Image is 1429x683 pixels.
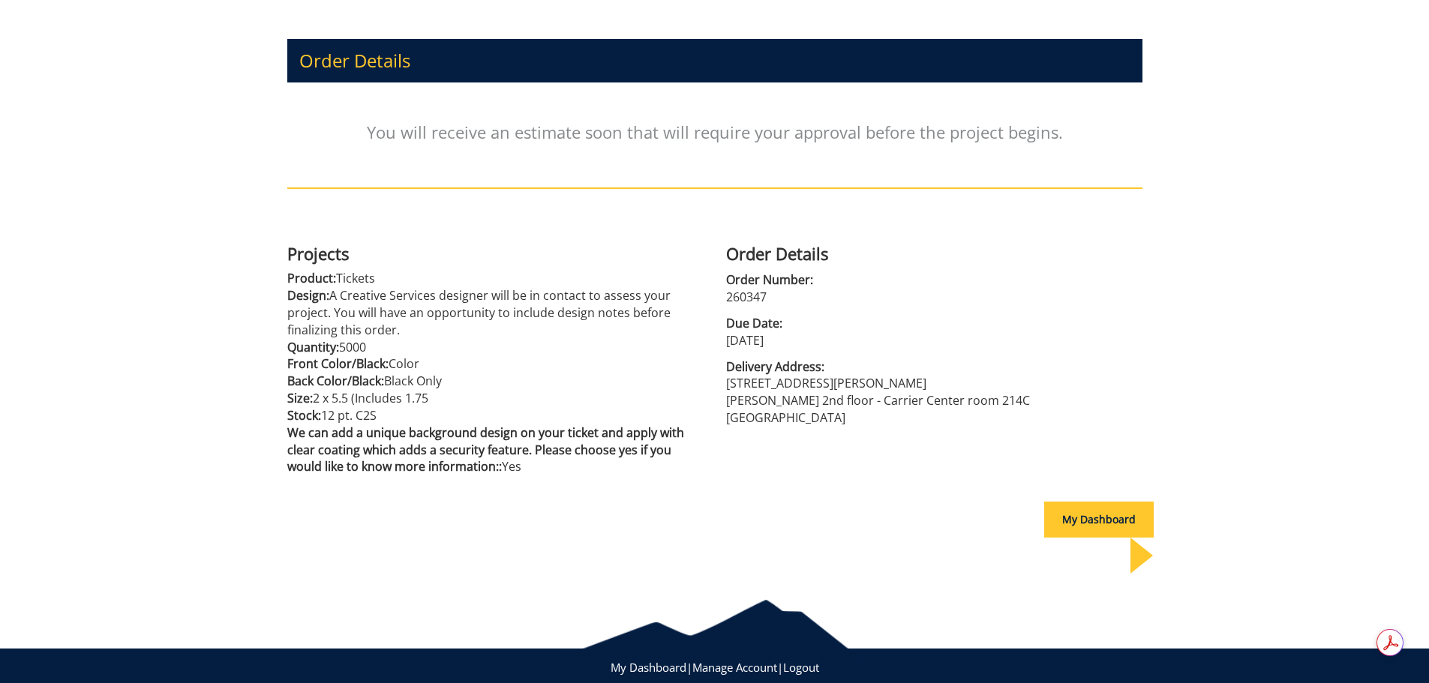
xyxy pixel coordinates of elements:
h3: Order Details [287,39,1142,82]
span: Size: [287,390,313,406]
p: 2 x 5.5 (Includes 1.75 [287,390,704,407]
p: 5000 [287,339,704,356]
span: Due Date: [726,315,1142,332]
a: My Dashboard [611,660,686,675]
h4: Projects [287,244,704,262]
span: Back Color/Black: [287,373,384,389]
span: Product: [287,270,336,286]
p: [DATE] [726,332,1142,349]
span: We can add a unique background design on your ticket and apply with clear coating which adds a se... [287,424,684,475]
a: Logout [783,660,819,675]
span: Front Color/Black: [287,355,389,372]
p: Color [287,355,704,373]
h4: Order Details [726,244,1142,262]
p: Tickets [287,270,704,287]
span: Quantity: [287,339,339,355]
a: My Dashboard [1044,512,1154,526]
a: Manage Account [692,660,777,675]
span: Order Number: [726,271,1142,289]
p: A Creative Services designer will be in contact to assess your project. You will have an opportun... [287,287,704,339]
p: You will receive an estimate soon that will require your approval before the project begins. [287,90,1142,174]
p: Black Only [287,373,704,390]
span: Design: [287,287,329,304]
p: [PERSON_NAME] 2nd floor - Carrier Center room 214C [726,392,1142,409]
p: [STREET_ADDRESS][PERSON_NAME] [726,375,1142,392]
p: 12 pt. C2S [287,407,704,424]
p: 260347 [726,289,1142,306]
span: Delivery Address: [726,358,1142,376]
span: Stock: [287,407,321,424]
p: [GEOGRAPHIC_DATA] [726,409,1142,427]
p: Yes [287,424,704,476]
div: My Dashboard [1044,502,1154,538]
